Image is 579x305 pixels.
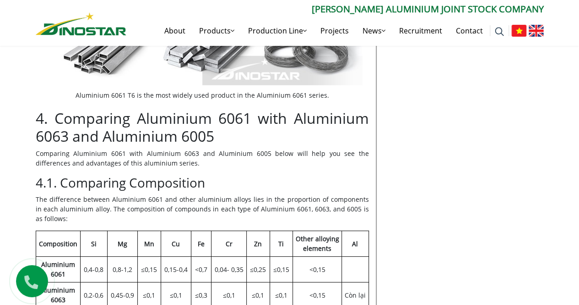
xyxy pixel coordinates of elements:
[529,25,544,37] img: English
[172,239,180,248] strong: Cu
[36,175,369,191] h3: 4.1. Comparing Composition
[225,239,232,248] strong: Cr
[126,2,544,16] p: [PERSON_NAME] Aluminium Joint Stock Company
[36,110,369,145] h2: 4. Comparing Aluminium 6061 with Aluminium 6063 and Aluminium 6005
[36,149,369,168] p: Comparing Aluminium 6061 with Aluminium 6063 and Aluminium 6005 below will help you see the diffe...
[449,16,490,45] a: Contact
[107,256,137,282] td: 0,8-1,2
[392,16,449,45] a: Recruitment
[137,256,161,282] td: ≤0,15
[278,239,284,248] strong: Ti
[36,194,369,223] p: The difference between Aluminium 6061 and other aluminium alloys lies in the proportion of compon...
[295,234,339,253] strong: Other alloying elements
[293,256,342,282] td: <0,15
[41,260,75,278] strong: Aluminium 6061
[191,256,211,282] td: <0,7
[41,286,75,304] strong: Aluminium 6063
[495,27,504,36] img: search
[80,256,107,282] td: 0,4-0,8
[356,16,392,45] a: News
[254,239,262,248] strong: Zn
[511,25,526,37] img: Tiếng Việt
[157,16,192,45] a: About
[198,239,205,248] strong: Fe
[211,256,246,282] td: 0,04- 0,35
[42,90,363,100] figcaption: Aluminium 6061 T6 is the most widely used product in the Aluminium 6061 series.
[314,16,356,45] a: Projects
[192,16,241,45] a: Products
[144,239,154,248] strong: Mn
[352,239,358,248] strong: Al
[161,256,191,282] td: 0,15-0,4
[118,239,127,248] strong: Mg
[91,239,97,248] strong: Si
[246,256,270,282] td: ≤0,25
[270,256,293,282] td: ≤0,15
[36,12,126,35] img: Nhôm Dinostar
[241,16,314,45] a: Production Line
[39,239,77,248] strong: Composition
